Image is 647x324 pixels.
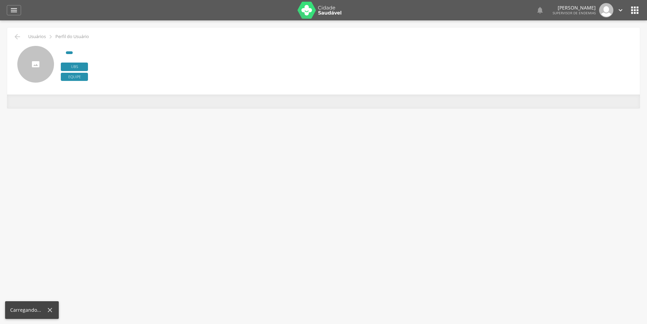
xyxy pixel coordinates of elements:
[61,73,88,81] span: Equipe
[553,5,596,10] p: [PERSON_NAME]
[28,34,46,39] p: Usuários
[553,11,596,15] span: Supervisor de Endemias
[13,33,21,41] i: Voltar
[7,5,21,15] a: 
[10,6,18,14] i: 
[536,6,544,14] i: 
[617,3,624,17] a: 
[536,3,544,17] a: 
[617,6,624,14] i: 
[629,5,640,16] i: 
[61,63,88,71] span: Ubs
[55,34,89,39] p: Perfil do Usuário
[47,33,54,40] i: 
